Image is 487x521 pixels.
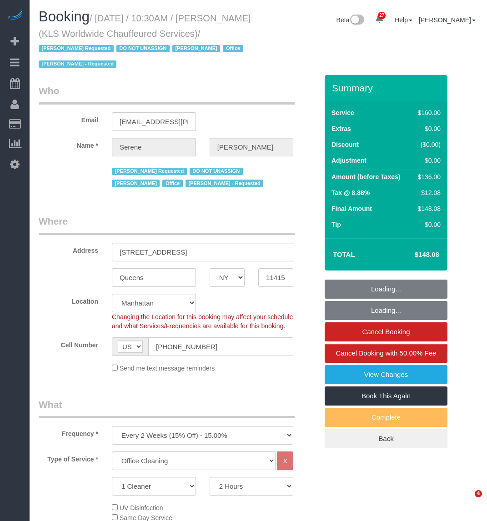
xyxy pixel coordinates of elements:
[325,365,447,384] a: View Changes
[414,156,441,165] div: $0.00
[414,172,441,181] div: $136.00
[39,9,90,25] span: Booking
[331,124,351,133] label: Extras
[333,250,355,258] strong: Total
[32,294,105,306] label: Location
[112,112,196,131] input: Email
[325,429,447,448] a: Back
[32,337,105,350] label: Cell Number
[172,45,220,52] span: [PERSON_NAME]
[32,451,105,464] label: Type of Service *
[325,322,447,341] a: Cancel Booking
[336,16,365,24] a: Beta
[456,490,478,512] iframe: Intercom live chat
[223,45,243,52] span: Office
[32,243,105,255] label: Address
[414,140,441,149] div: ($0.00)
[332,83,443,93] h3: Summary
[378,12,386,19] span: 27
[395,16,412,24] a: Help
[162,180,182,187] span: Office
[325,344,447,363] a: Cancel Booking with 50.00% Fee
[39,84,295,105] legend: Who
[39,60,116,68] span: [PERSON_NAME] - Requested
[112,268,196,287] input: City
[39,45,114,52] span: [PERSON_NAME] Requested
[5,9,24,22] img: Automaid Logo
[349,15,364,26] img: New interface
[112,138,196,156] input: First Name
[116,45,170,52] span: DO NOT UNASSIGN
[331,220,341,229] label: Tip
[112,313,293,330] span: Changing the Location for this booking may affect your schedule and what Services/Frequencies are...
[331,140,359,149] label: Discount
[39,13,251,70] small: / [DATE] / 10:30AM / [PERSON_NAME] (KLS Worldwide Chauffeured Services)
[331,156,367,165] label: Adjustment
[414,188,441,197] div: $12.08
[419,16,476,24] a: [PERSON_NAME]
[32,426,105,438] label: Frequency *
[331,188,370,197] label: Tax @ 8.88%
[331,172,400,181] label: Amount (before Taxes)
[39,398,295,418] legend: What
[371,9,388,29] a: 27
[186,180,263,187] span: [PERSON_NAME] - Requested
[414,124,441,133] div: $0.00
[148,337,293,356] input: Cell Number
[39,29,246,70] span: /
[331,108,354,117] label: Service
[39,215,295,235] legend: Where
[325,386,447,406] a: Book This Again
[475,490,482,497] span: 4
[32,138,105,150] label: Name *
[210,138,294,156] input: Last Name
[387,251,439,259] h4: $148.08
[414,108,441,117] div: $160.00
[331,204,372,213] label: Final Amount
[120,365,215,372] span: Send me text message reminders
[120,504,163,511] span: UV Disinfection
[112,168,187,175] span: [PERSON_NAME] Requested
[414,220,441,229] div: $0.00
[112,180,160,187] span: [PERSON_NAME]
[32,112,105,125] label: Email
[414,204,441,213] div: $148.08
[190,168,243,175] span: DO NOT UNASSIGN
[336,349,437,357] span: Cancel Booking with 50.00% Fee
[258,268,293,287] input: Zip Code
